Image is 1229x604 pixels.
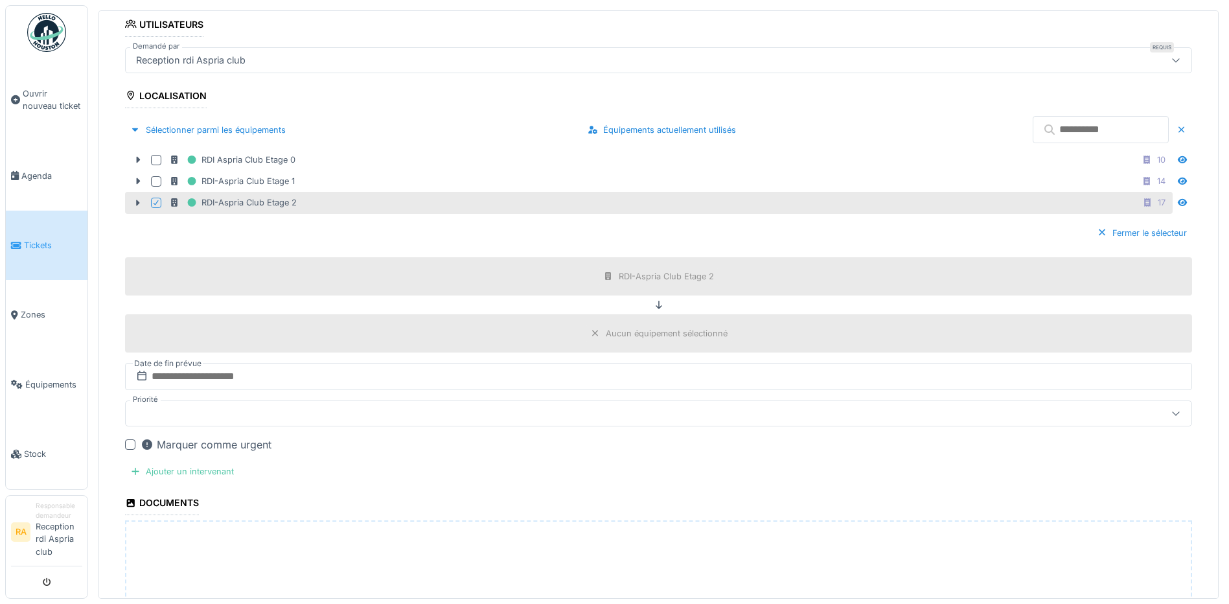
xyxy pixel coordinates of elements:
[169,173,295,189] div: RDI-Aspria Club Etage 1
[25,378,82,391] span: Équipements
[24,448,82,460] span: Stock
[125,15,203,37] div: Utilisateurs
[1092,224,1192,242] div: Fermer le sélecteur
[130,394,161,405] label: Priorité
[619,270,714,283] div: RDI-Aspria Club Etage 2
[11,501,82,566] a: RA Responsable demandeurReception rdi Aspria club
[606,327,728,340] div: Aucun équipement sélectionné
[27,13,66,52] img: Badge_color-CXgf-gQk.svg
[133,356,203,371] label: Date de fin prévue
[131,53,251,67] div: Reception rdi Aspria club
[36,501,82,563] li: Reception rdi Aspria club
[125,463,239,480] div: Ajouter un intervenant
[1157,175,1166,187] div: 14
[141,437,271,452] div: Marquer comme urgent
[169,152,295,168] div: RDI Aspria Club Etage 0
[21,170,82,182] span: Agenda
[6,280,87,349] a: Zones
[11,522,30,542] li: RA
[23,87,82,112] span: Ouvrir nouveau ticket
[36,501,82,521] div: Responsable demandeur
[1158,196,1166,209] div: 17
[1150,42,1174,52] div: Requis
[6,211,87,280] a: Tickets
[6,59,87,141] a: Ouvrir nouveau ticket
[169,194,297,211] div: RDI-Aspria Club Etage 2
[125,86,207,108] div: Localisation
[1157,154,1166,166] div: 10
[6,419,87,489] a: Stock
[6,350,87,419] a: Équipements
[6,141,87,211] a: Agenda
[125,121,291,139] div: Sélectionner parmi les équipements
[21,308,82,321] span: Zones
[24,239,82,251] span: Tickets
[125,493,199,515] div: Documents
[130,41,182,52] label: Demandé par
[582,121,741,139] div: Équipements actuellement utilisés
